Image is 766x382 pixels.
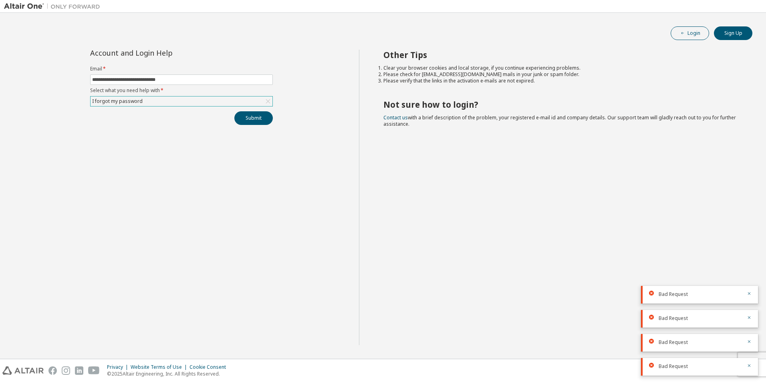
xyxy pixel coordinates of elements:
[383,78,738,84] li: Please verify that the links in the activation e-mails are not expired.
[91,97,272,106] div: I forgot my password
[90,50,236,56] div: Account and Login Help
[234,111,273,125] button: Submit
[659,315,688,322] span: Bad Request
[48,366,57,375] img: facebook.svg
[75,366,83,375] img: linkedin.svg
[383,114,408,121] a: Contact us
[383,114,736,127] span: with a brief description of the problem, your registered e-mail id and company details. Our suppo...
[659,291,688,298] span: Bad Request
[4,2,104,10] img: Altair One
[91,97,144,106] div: I forgot my password
[62,366,70,375] img: instagram.svg
[90,87,273,94] label: Select what you need help with
[88,366,100,375] img: youtube.svg
[383,71,738,78] li: Please check for [EMAIL_ADDRESS][DOMAIN_NAME] mails in your junk or spam folder.
[383,50,738,60] h2: Other Tips
[107,370,231,377] p: © 2025 Altair Engineering, Inc. All Rights Reserved.
[383,65,738,71] li: Clear your browser cookies and local storage, if you continue experiencing problems.
[659,363,688,370] span: Bad Request
[2,366,44,375] img: altair_logo.svg
[383,99,738,110] h2: Not sure how to login?
[90,66,273,72] label: Email
[671,26,709,40] button: Login
[659,339,688,346] span: Bad Request
[714,26,752,40] button: Sign Up
[189,364,231,370] div: Cookie Consent
[131,364,189,370] div: Website Terms of Use
[107,364,131,370] div: Privacy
